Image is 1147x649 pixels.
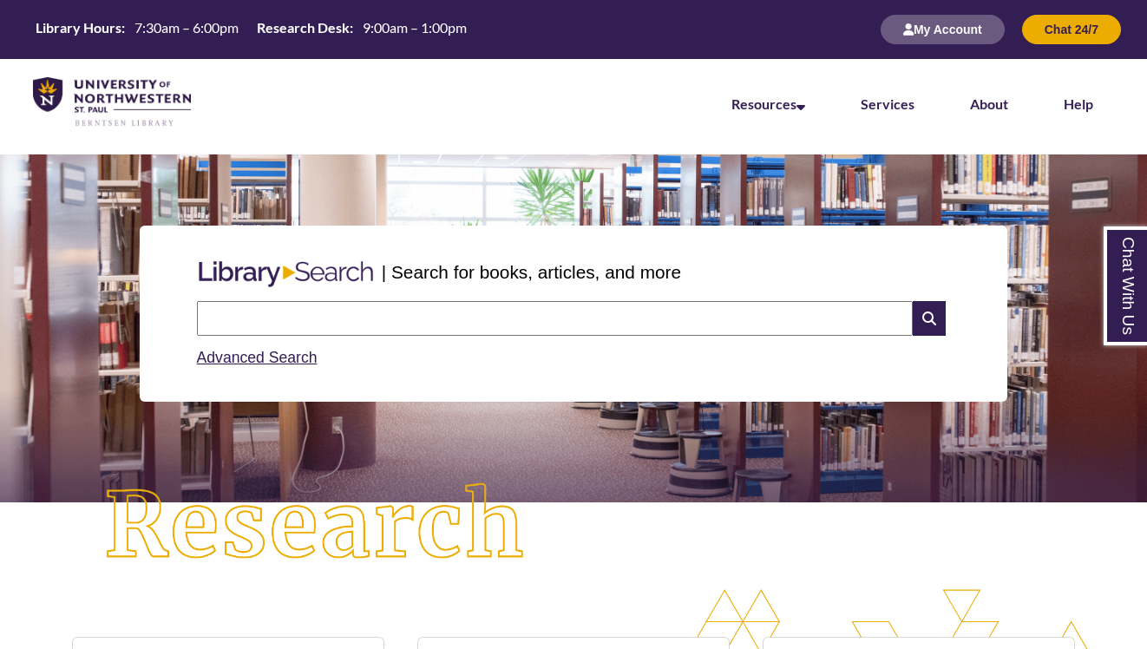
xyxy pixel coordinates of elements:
[731,95,805,112] a: Resources
[197,349,318,366] a: Advanced Search
[1064,95,1093,112] a: Help
[382,259,681,285] p: | Search for books, articles, and more
[881,22,1005,36] a: My Account
[881,15,1005,44] button: My Account
[29,18,474,42] a: Hours Today
[33,77,191,128] img: UNWSP Library Logo
[250,18,356,37] th: Research Desk:
[1022,22,1121,36] a: Chat 24/7
[1022,15,1121,44] button: Chat 24/7
[57,436,573,616] img: Research
[861,95,914,112] a: Services
[363,19,467,36] span: 9:00am – 1:00pm
[913,301,946,336] i: Search
[970,95,1008,112] a: About
[134,19,239,36] span: 7:30am – 6:00pm
[190,254,382,294] img: Libary Search
[29,18,128,37] th: Library Hours:
[29,18,474,40] table: Hours Today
